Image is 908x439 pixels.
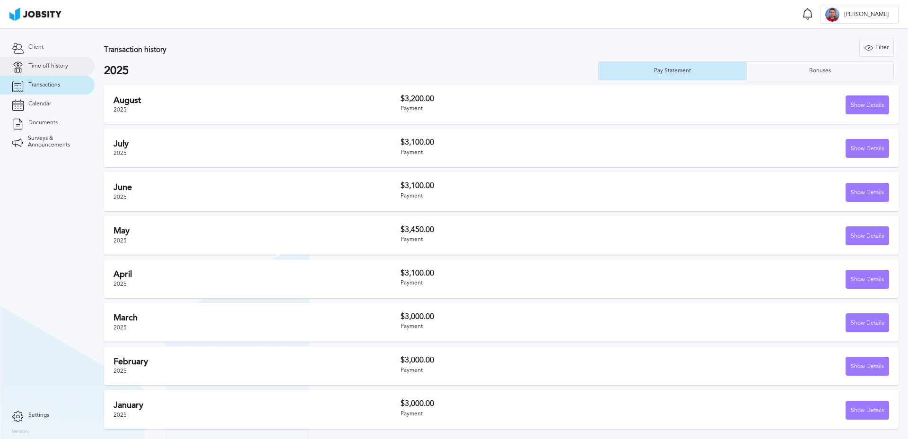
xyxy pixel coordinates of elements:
[598,61,746,80] button: Pay Statement
[113,237,127,244] span: 2025
[846,183,889,202] button: Show Details
[846,357,889,376] button: Show Details
[12,429,29,435] label: Version:
[113,150,127,156] span: 2025
[846,139,889,158] div: Show Details
[9,8,61,21] img: ab4bad089aa723f57921c736e9817d99.png
[846,96,889,115] div: Show Details
[113,400,401,410] h2: January
[839,11,893,18] span: [PERSON_NAME]
[401,95,645,103] h3: $3,200.00
[401,312,645,321] h3: $3,000.00
[113,226,401,236] h2: May
[113,95,401,105] h2: August
[28,82,60,88] span: Transactions
[846,95,889,114] button: Show Details
[859,38,894,57] button: Filter
[401,356,645,364] h3: $3,000.00
[401,105,645,112] div: Payment
[401,399,645,408] h3: $3,000.00
[28,412,49,419] span: Settings
[846,227,889,246] div: Show Details
[113,324,127,331] span: 2025
[113,139,401,149] h2: July
[113,281,127,287] span: 2025
[401,181,645,190] h3: $3,100.00
[401,323,645,330] div: Payment
[846,314,889,333] div: Show Details
[28,135,83,148] span: Surveys & Announcements
[820,5,899,24] button: C[PERSON_NAME]
[104,64,598,77] h2: 2025
[28,63,68,69] span: Time off history
[401,269,645,277] h3: $3,100.00
[746,61,894,80] button: Bonuses
[113,194,127,200] span: 2025
[28,44,44,51] span: Client
[846,313,889,332] button: Show Details
[846,270,889,289] div: Show Details
[401,411,645,417] div: Payment
[401,225,645,234] h3: $3,450.00
[401,149,645,156] div: Payment
[113,269,401,279] h2: April
[846,401,889,420] div: Show Details
[846,139,889,158] button: Show Details
[846,226,889,245] button: Show Details
[401,280,645,286] div: Payment
[401,193,645,199] div: Payment
[804,68,836,74] div: Bonuses
[846,183,889,202] div: Show Details
[28,120,58,126] span: Documents
[825,8,839,22] div: C
[28,101,51,107] span: Calendar
[401,236,645,243] div: Payment
[113,106,127,113] span: 2025
[649,68,696,74] div: Pay Statement
[401,367,645,374] div: Payment
[113,182,401,192] h2: June
[846,270,889,289] button: Show Details
[113,357,401,367] h2: February
[113,368,127,374] span: 2025
[846,401,889,420] button: Show Details
[401,138,645,146] h3: $3,100.00
[104,45,536,54] h3: Transaction history
[846,357,889,376] div: Show Details
[113,412,127,418] span: 2025
[113,313,401,323] h2: March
